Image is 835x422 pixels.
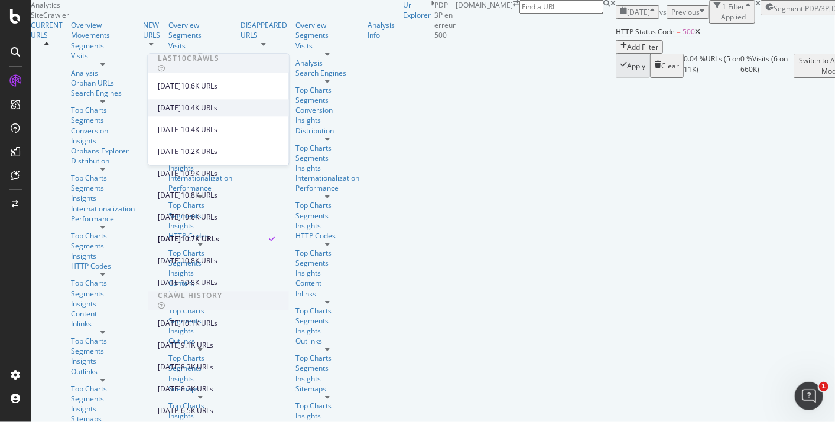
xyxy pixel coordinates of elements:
[295,374,359,384] div: Insights
[31,20,63,40] a: CURRENT URLS
[295,143,359,153] div: Top Charts
[295,258,359,268] a: Segments
[158,340,181,351] div: [DATE]
[71,173,135,183] a: Top Charts
[295,163,359,173] div: Insights
[616,27,675,37] span: HTTP Status Code
[71,384,135,394] a: Top Charts
[168,20,232,30] a: Overview
[71,193,135,203] a: Insights
[71,299,135,309] div: Insights
[295,231,359,241] a: HTTP Codes
[181,81,217,91] div: 10.6K URLs
[295,68,359,78] a: Search Engines
[671,7,700,17] span: Previous
[295,306,359,316] div: Top Charts
[295,326,359,336] a: Insights
[71,183,135,193] a: Segments
[71,241,135,251] a: Segments
[295,58,359,68] a: Analysis
[819,382,828,391] span: 1
[721,2,746,22] div: 1 Filter Applied
[158,168,181,179] div: [DATE]
[740,54,793,77] div: 0 % Visits ( 6 on 660K )
[158,277,181,288] div: [DATE]
[295,401,359,411] a: Top Charts
[295,221,359,231] a: Insights
[71,88,135,98] a: Search Engines
[71,319,135,329] a: Inlinks
[158,81,181,91] div: [DATE]
[295,85,359,95] div: Top Charts
[71,278,135,288] div: Top Charts
[181,125,217,135] div: 10.4K URLs
[295,200,359,210] a: Top Charts
[71,367,135,377] a: Outlinks
[241,20,287,40] div: DISAPPEARED URLS
[295,289,359,299] a: Inlinks
[774,4,829,14] span: Segment: PDP/3P
[158,384,181,394] div: [DATE]
[181,384,213,394] div: 8.2K URLs
[295,248,359,258] a: Top Charts
[71,204,135,214] a: Internationalization
[71,115,135,125] a: Segments
[295,105,359,115] a: Conversion
[71,146,135,156] a: Orphans Explorer
[795,382,823,410] iframe: Intercom live chat
[295,95,359,105] a: Segments
[71,78,135,88] div: Orphan URLs
[616,54,650,77] button: Apply
[71,404,135,414] div: Insights
[295,173,359,183] a: Internationalization
[181,256,217,266] div: 10.8K URLs
[71,309,135,319] div: Content
[71,126,135,136] div: Conversion
[71,214,135,224] a: Performance
[661,61,679,71] div: Clear
[158,53,219,63] div: Last 10 Crawls
[71,336,135,346] a: Top Charts
[71,136,135,146] div: Insights
[71,30,135,40] a: Movements
[667,5,709,19] button: Previous
[71,231,135,241] a: Top Charts
[295,268,359,278] div: Insights
[295,363,359,373] div: Segments
[158,125,181,135] div: [DATE]
[295,336,359,346] a: Outlinks
[71,356,135,366] div: Insights
[168,41,232,51] a: Visits
[295,126,359,136] div: Distribution
[295,153,359,163] div: Segments
[627,7,650,17] span: 2025 Jul. 27th
[295,115,359,125] a: Insights
[616,5,659,19] button: [DATE]
[295,30,359,40] a: Segments
[71,41,135,51] a: Segments
[71,68,135,78] div: Analysis
[295,278,359,288] a: Content
[181,168,217,179] div: 10.9K URLs
[158,318,181,329] div: [DATE]
[158,190,181,201] div: [DATE]
[659,7,667,17] span: vs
